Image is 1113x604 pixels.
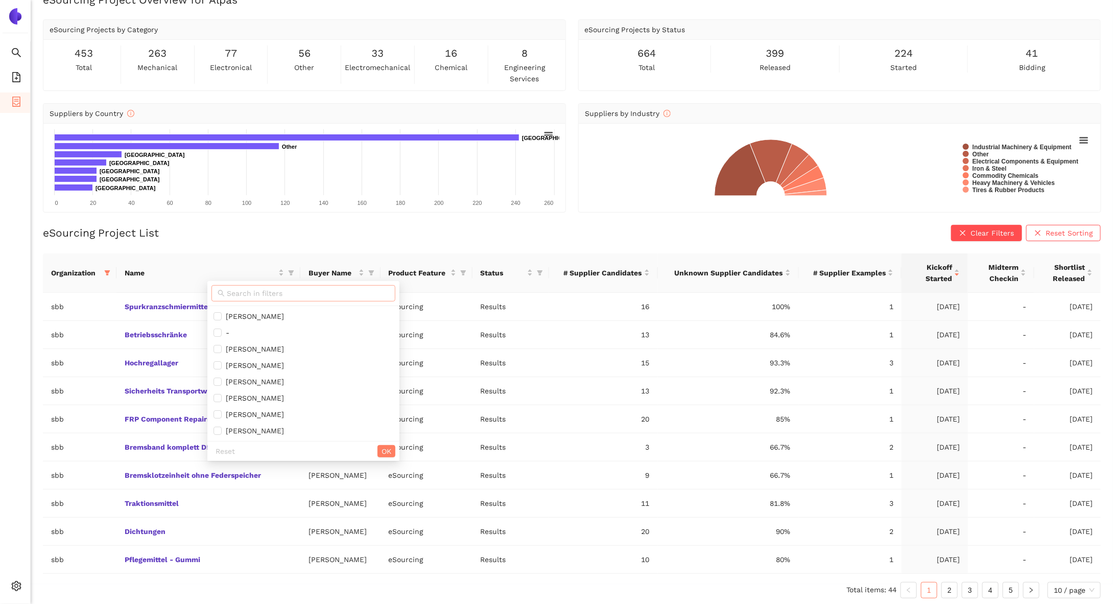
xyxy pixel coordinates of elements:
span: file-add [11,68,21,89]
td: [DATE] [902,405,968,433]
text: 40 [128,200,134,206]
text: Commodity Chemicals [973,172,1039,179]
span: 224 [894,45,913,61]
td: - [968,490,1034,518]
td: [PERSON_NAME] [300,546,381,574]
td: 3 [799,490,902,518]
span: 77 [225,45,237,61]
td: eSourcing [381,405,472,433]
td: [DATE] [1034,433,1101,461]
span: Name [125,267,276,278]
td: 10 [549,546,658,574]
span: right [1028,587,1034,593]
th: this column's title is # Supplier Examples,this column is sortable [799,253,902,293]
th: this column's title is Name,this column is sortable [116,253,300,293]
td: sbb [43,433,116,461]
span: search [11,44,21,64]
td: 2 [799,433,902,461]
th: this column's title is Status,this column is sortable [472,253,549,293]
td: [DATE] [1034,461,1101,490]
span: Status [481,267,525,278]
span: filter [368,270,374,276]
span: total [638,62,655,73]
td: eSourcing [381,293,472,321]
text: 80 [205,200,211,206]
text: 20 [90,200,96,206]
td: 9 [549,461,658,490]
th: this column's title is # Supplier Candidates,this column is sortable [549,253,658,293]
td: 92.3% [658,377,799,405]
td: sbb [43,349,116,377]
td: sbb [43,518,116,546]
span: eSourcing Projects by Status [585,26,685,34]
td: Results [472,461,549,490]
div: Page Size [1048,582,1101,598]
button: right [1023,582,1039,598]
text: 120 [280,200,290,206]
td: 20 [549,405,658,433]
span: Buyer Name [309,267,357,278]
span: electronical [210,62,252,73]
input: Search in filters [227,288,389,299]
li: 1 [921,582,937,598]
td: 1 [799,321,902,349]
span: # Supplier Candidates [557,267,642,278]
td: [DATE] [902,293,968,321]
text: 220 [472,200,482,206]
td: sbb [43,546,116,574]
th: this column's title is Midterm Checkin,this column is sortable [968,253,1034,293]
td: eSourcing [381,321,472,349]
span: other [294,62,314,73]
span: [PERSON_NAME] [222,427,284,435]
td: [DATE] [902,321,968,349]
text: [GEOGRAPHIC_DATA] [100,176,160,182]
td: 13 [549,321,658,349]
td: 3 [549,433,658,461]
td: - [968,377,1034,405]
td: 66.7% [658,433,799,461]
text: 100 [242,200,251,206]
td: [DATE] [1034,377,1101,405]
span: released [760,62,791,73]
td: 1 [799,377,902,405]
a: 3 [962,583,978,598]
span: Reset Sorting [1046,227,1093,239]
td: 90% [658,518,799,546]
th: this column's title is Unknown Supplier Candidates,this column is sortable [658,253,799,293]
td: Results [472,349,549,377]
td: 1 [799,546,902,574]
span: Product Feature [389,267,448,278]
li: Next Page [1023,582,1039,598]
th: this column's title is Shortlist Released,this column is sortable [1034,253,1101,293]
span: [PERSON_NAME] [222,361,284,369]
td: eSourcing [381,377,472,405]
td: 66.7% [658,461,799,490]
img: Logo [7,8,23,25]
span: mechanical [137,62,177,73]
li: Total items: 44 [846,582,896,598]
text: 0 [55,200,58,206]
text: [GEOGRAPHIC_DATA] [522,135,582,141]
td: 80% [658,546,799,574]
span: 16 [445,45,457,61]
td: - [968,433,1034,461]
text: [GEOGRAPHIC_DATA] [125,152,185,158]
span: [PERSON_NAME] [222,394,284,402]
td: sbb [43,461,116,490]
span: filter [288,270,294,276]
span: electromechanical [345,62,411,73]
span: 33 [372,45,384,61]
span: info-circle [127,110,134,117]
span: [PERSON_NAME] [222,378,284,386]
span: started [890,62,917,73]
td: Results [472,490,549,518]
text: 200 [434,200,443,206]
td: - [968,405,1034,433]
td: - [968,349,1034,377]
td: 85% [658,405,799,433]
a: 1 [921,583,937,598]
text: 260 [544,200,553,206]
span: 8 [522,45,528,61]
button: OK [377,445,395,457]
button: Reset [211,445,239,457]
